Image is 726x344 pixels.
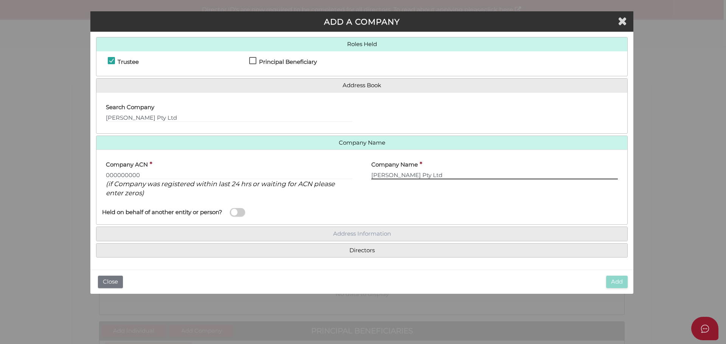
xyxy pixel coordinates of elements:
[106,180,335,197] i: (if Company was registered within last 24 hrs or waiting for ACN please enter zeros)
[98,276,123,288] button: Close
[106,162,148,168] h4: Company ACN
[102,140,622,146] a: Company Name
[371,162,418,168] h4: Company Name
[102,247,622,254] a: Directors
[691,317,718,340] button: Open asap
[102,209,222,216] h4: Held on behalf of another entity or person?
[606,276,628,288] button: Add
[102,231,622,237] a: Address Information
